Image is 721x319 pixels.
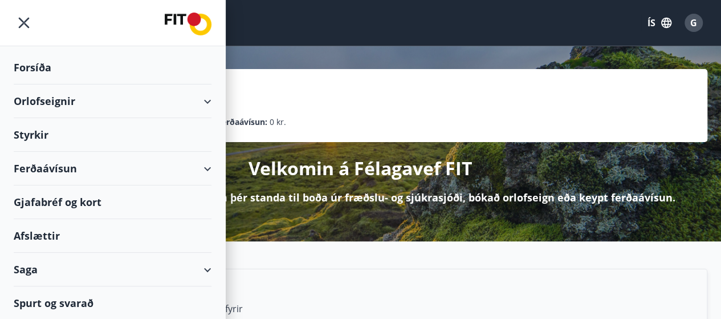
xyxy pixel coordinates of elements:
[217,116,267,128] p: Ferðaávísun :
[14,84,211,118] div: Orlofseignir
[641,13,678,33] button: ÍS
[680,9,707,37] button: G
[14,152,211,185] div: Ferðaávísun
[14,253,211,286] div: Saga
[14,219,211,253] div: Afslættir
[165,13,211,35] img: union_logo
[14,185,211,219] div: Gjafabréf og kort
[690,17,697,29] span: G
[249,156,472,181] p: Velkomin á Félagavef FIT
[46,190,675,205] p: Hér getur þú sótt um þá styrki sem þér standa til boða úr fræðslu- og sjúkrasjóði, bókað orlofsei...
[270,116,286,128] span: 0 kr.
[14,13,34,33] button: menu
[14,51,211,84] div: Forsíða
[14,118,211,152] div: Styrkir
